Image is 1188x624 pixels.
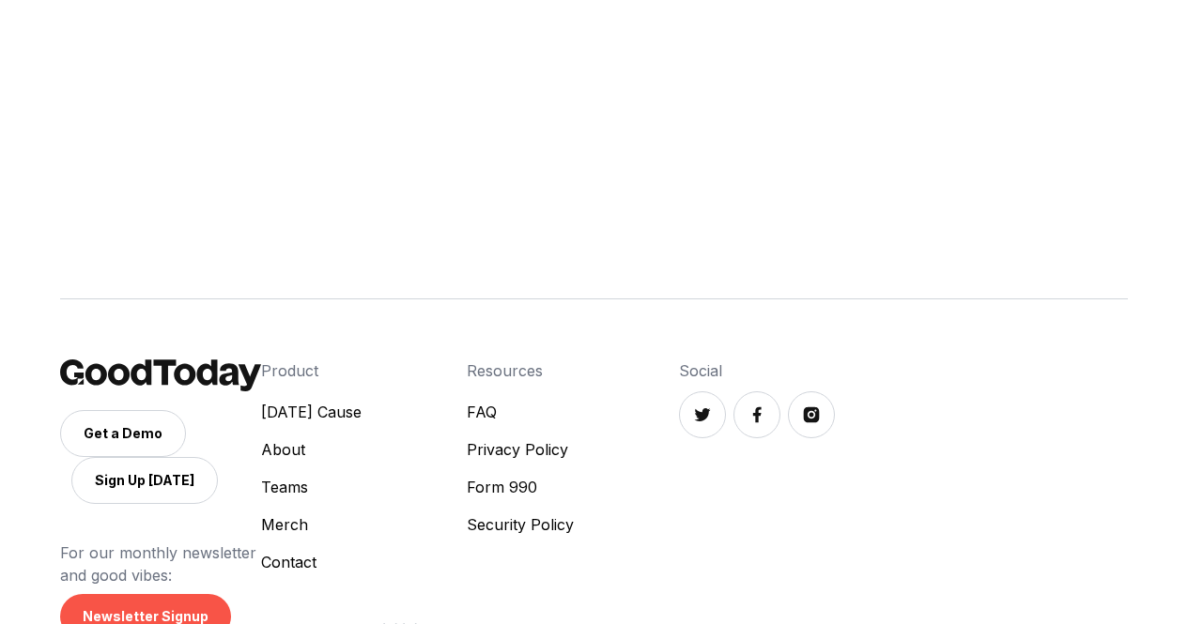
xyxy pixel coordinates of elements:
h4: Social [679,359,1128,382]
p: For our monthly newsletter and good vibes: [60,541,261,586]
img: GoodToday [60,359,261,391]
a: Security Policy [467,513,574,536]
h4: Product [261,359,362,382]
a: FAQ [467,401,574,423]
a: Twitter [679,391,726,438]
a: Sign Up [DATE] [71,457,218,504]
a: Privacy Policy [467,438,574,461]
a: Teams [261,476,362,498]
h4: Resources [467,359,574,382]
a: [DATE] Cause [261,401,362,423]
a: Merch [261,513,362,536]
a: Contact [261,551,362,573]
a: Get a Demo [60,410,186,457]
a: Facebook [733,391,780,438]
a: Form 990 [467,476,574,498]
a: Instagram [788,391,835,438]
img: Twitter [693,405,712,424]
img: Facebook [748,405,766,424]
img: Instagram [802,405,821,424]
a: About [261,438,362,461]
